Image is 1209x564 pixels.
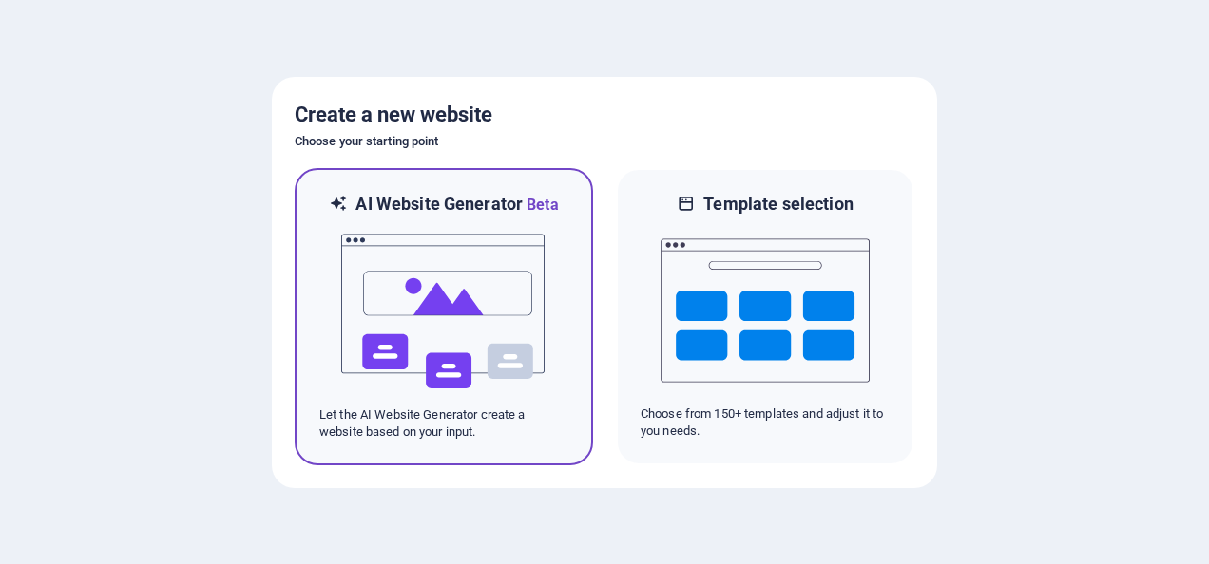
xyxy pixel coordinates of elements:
[295,168,593,465] div: AI Website GeneratorBetaaiLet the AI Website Generator create a website based on your input.
[616,168,914,465] div: Template selectionChoose from 150+ templates and adjust it to you needs.
[319,406,568,441] p: Let the AI Website Generator create a website based on your input.
[339,216,548,406] img: ai
[703,193,853,216] h6: Template selection
[355,193,558,216] h6: AI Website Generator
[523,196,559,214] span: Beta
[295,100,914,130] h5: Create a new website
[295,130,914,153] h6: Choose your starting point
[641,405,890,440] p: Choose from 150+ templates and adjust it to you needs.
